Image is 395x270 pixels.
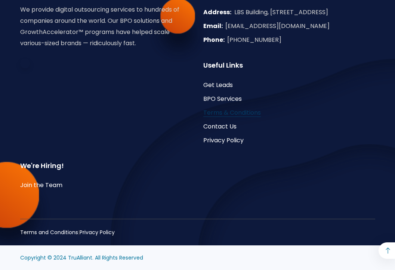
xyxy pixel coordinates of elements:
a: Privacy Policy [80,229,115,236]
a: Terms and Conditions [20,229,78,236]
a: Get Leads [203,81,233,89]
span: We provide digital outsourcing services to hundreds of companies around the world. Our BPO soluti... [20,5,179,47]
a: Contact Us [203,122,237,131]
a: Terms & Conditions [203,108,261,117]
span: LBS Building, [STREET_ADDRESS] [234,8,328,16]
span: Useful Links [203,60,243,70]
a: [EMAIL_ADDRESS][DOMAIN_NAME] [225,22,330,30]
a: Join the Team [20,181,62,189]
a: Facebook [20,59,30,68]
p: Copyright © 2024 TruAlliant. All Rights Reserved [20,253,375,263]
div: | [20,227,192,238]
span: Email: [203,22,223,30]
span: We're Hiring! [20,161,64,170]
span: Address: [203,8,231,16]
a: [PHONE_NUMBER] [227,35,281,44]
span: Phone: [203,35,225,44]
a: Privacy Policy [203,136,244,145]
a: BPO Services [203,94,242,103]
